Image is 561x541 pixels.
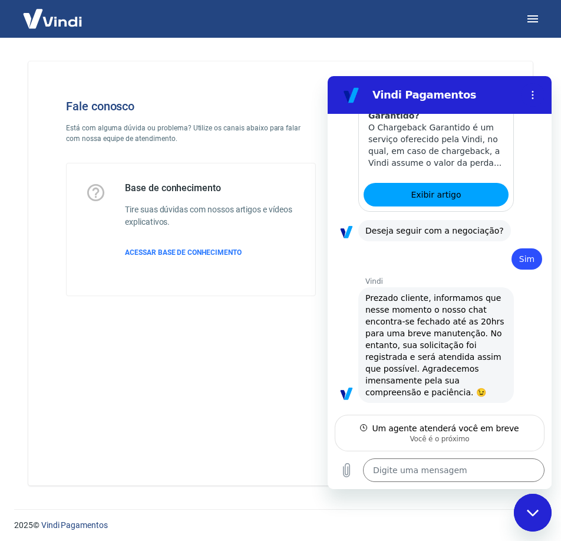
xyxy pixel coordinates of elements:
[125,247,296,258] a: ACESSAR BASE DE CONHECIMENTO
[41,520,108,530] a: Vindi Pagamentos
[14,519,547,532] p: 2025 ©
[66,123,316,144] p: Está com alguma dúvida ou problema? Utilize os canais abaixo para falar com nossa equipe de atend...
[66,99,316,113] h4: Fale conosco
[125,248,242,257] span: ACESSAR BASE DE CONHECIMENTO
[125,182,296,194] h5: Base de conhecimento
[125,204,296,228] h6: Tire suas dúvidas com nossos artigos e vídeos explicativos.
[328,76,552,489] iframe: Janela de mensagens
[14,1,91,37] img: Vindi
[514,494,552,532] iframe: Botão para abrir a janela de mensagens, conversa em andamento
